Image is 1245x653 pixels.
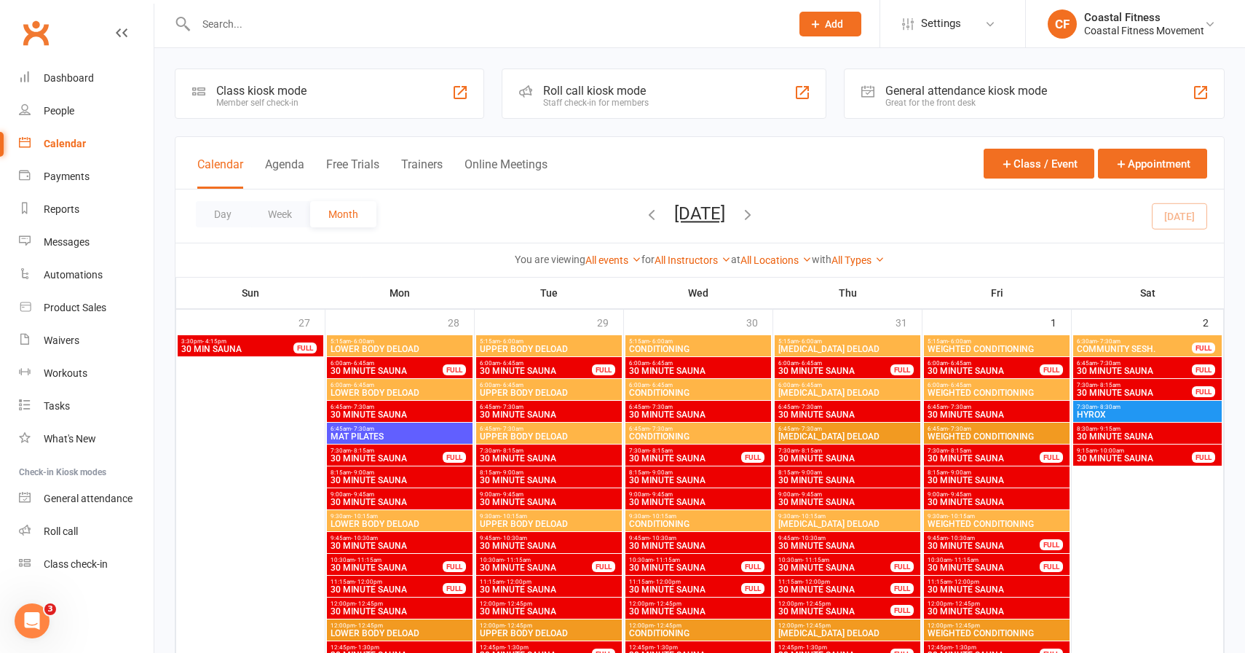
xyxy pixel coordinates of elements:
span: - 8:15am [500,447,523,454]
span: 8:15am [927,469,1067,476]
span: 10:30am [927,557,1040,563]
div: Roll call [44,525,78,537]
span: Add [825,18,843,30]
a: Calendar [19,128,154,160]
span: - 6:45am [351,382,374,388]
input: Search... [191,14,780,34]
span: - 12:00pm [504,579,531,585]
span: 30 MINUTE SAUNA [330,410,470,419]
span: 9:00am [628,491,768,498]
span: UPPER BODY DELOAD [479,520,619,528]
span: - 11:15am [355,557,382,563]
div: Product Sales [44,302,106,313]
div: FULL [1040,539,1063,550]
span: LOWER BODY DELOAD [330,345,470,353]
span: 30 MINUTE SAUNA [479,367,593,375]
span: CONDITIONING [628,432,768,441]
span: 30 MINUTE SAUNA [479,454,619,463]
div: FULL [1040,452,1063,463]
button: Month [310,201,376,227]
span: - 6:45am [799,360,822,367]
th: Thu [773,278,922,308]
span: - 9:00am [948,469,971,476]
span: 6:00am [479,382,619,388]
span: HYROX [1076,410,1219,419]
span: 6:45am [628,404,768,410]
span: 6:00am [778,360,891,367]
span: - 10:15am [649,513,676,520]
strong: at [731,254,740,265]
span: 9:00am [778,491,917,498]
a: People [19,95,154,128]
span: - 6:00am [351,338,374,345]
span: 30 MINUTE SAUNA [927,367,1040,375]
span: 9:45am [330,535,470,541]
span: - 6:00am [948,338,971,345]
span: - 6:00am [500,338,523,345]
span: UPPER BODY DELOAD [479,432,619,441]
span: 5:15am [927,338,1067,345]
div: FULL [443,561,466,572]
span: 5:15am [778,338,917,345]
div: 2 [1203,310,1223,334]
span: 6:45am [927,426,1067,432]
span: WEIGHTED CONDITIONING [927,388,1067,397]
span: - 10:30am [351,535,378,541]
span: - 7:30am [500,404,523,410]
a: Automations [19,259,154,292]
span: - 4:15pm [202,338,226,345]
div: FULL [890,561,914,572]
div: 1 [1051,310,1071,334]
span: 30 MINUTE SAUNA [330,585,443,594]
span: 6:00am [330,382,470,388]
a: General attendance kiosk mode [19,482,154,515]
button: [DATE] [674,203,725,224]
span: 9:45am [927,535,1040,541]
span: 6:00am [927,360,1040,367]
span: - 6:00am [799,338,822,345]
span: 9:45am [628,535,768,541]
span: - 12:00pm [802,579,830,585]
span: 6:00am [628,360,768,367]
div: 27 [299,310,325,334]
span: 6:45am [778,404,917,410]
span: - 12:00pm [653,579,681,585]
div: Calendar [44,138,86,149]
span: 5:15am [479,338,619,345]
span: - 9:45am [948,491,971,498]
span: - 8:15am [351,447,374,454]
div: FULL [1192,386,1215,397]
span: 30 MINUTE SAUNA [778,367,891,375]
a: All events [585,254,641,266]
span: - 7:30am [351,426,374,432]
span: 11:15am [330,579,443,585]
span: - 7:30am [500,426,523,432]
span: 30 MINUTE SAUNA [330,541,470,550]
span: 5:15am [628,338,768,345]
span: - 10:15am [948,513,975,520]
span: 30 MINUTE SAUNA [330,563,443,572]
span: 11:15am [479,579,619,585]
div: CF [1048,9,1077,39]
span: 6:00am [479,360,593,367]
div: Class kiosk mode [216,84,307,98]
a: Clubworx [17,15,54,51]
div: Dashboard [44,72,94,84]
span: 10:30am [628,557,742,563]
span: - 8:15am [799,447,822,454]
div: 28 [448,310,474,334]
span: MAT PILATES [330,432,470,441]
span: 9:30am [927,513,1067,520]
strong: for [641,254,655,265]
span: - 10:30am [799,535,826,541]
a: Workouts [19,357,154,390]
div: FULL [1040,364,1063,375]
div: FULL [1192,343,1215,353]
span: 30 MINUTE SAUNA [927,476,1067,485]
span: 11:15am [628,579,742,585]
button: Trainers [401,157,443,189]
span: - 9:45am [500,491,523,498]
button: Day [196,201,250,227]
span: 30 MINUTE SAUNA [1076,367,1193,375]
span: LOWER BODY DELOAD [330,520,470,528]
